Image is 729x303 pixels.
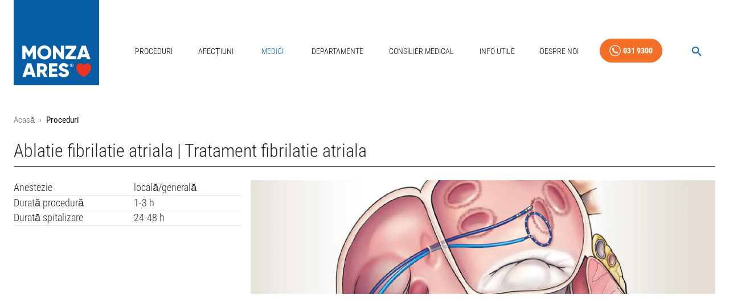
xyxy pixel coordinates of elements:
[134,195,241,210] td: 1-3 h
[14,115,35,125] a: Acasă
[535,40,583,63] a: Despre Noi
[384,40,458,63] a: Consilier Medical
[475,40,519,63] a: Info Utile
[134,180,241,195] td: locală/generală
[134,210,241,226] td: 24-48 h
[194,40,238,63] a: Afecțiuni
[39,114,42,127] li: ›
[251,180,715,294] img: Ablatie fibrilatie atriala | Tratament fibrilatie atriala | ARES
[14,195,134,210] td: Durată procedură
[307,40,368,63] a: Departamente
[130,40,177,63] a: Proceduri
[600,39,662,63] a: 031 9300
[46,114,79,127] p: Proceduri
[14,210,134,226] td: Durată spitalizare
[254,40,290,63] a: Medici
[14,140,715,167] h1: Ablatie fibrilatie atriala | Tratament fibrilatie atriala
[623,44,653,58] div: 031 9300
[14,114,715,127] nav: breadcrumb
[14,180,134,195] td: Anestezie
